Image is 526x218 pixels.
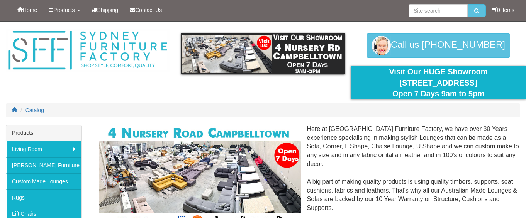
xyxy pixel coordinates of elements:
[6,173,81,189] a: Custom Made Lounges
[492,6,514,14] li: 0 items
[135,7,162,13] span: Contact Us
[12,0,43,20] a: Home
[6,29,170,72] img: Sydney Furniture Factory
[356,66,520,99] div: Visit Our HUGE Showroom [STREET_ADDRESS] Open 7 Days 9am to 5pm
[6,157,81,173] a: [PERSON_NAME] Furniture
[6,189,81,206] a: Rugs
[409,4,468,17] input: Site search
[53,7,75,13] span: Products
[43,0,86,20] a: Products
[6,125,81,141] div: Products
[6,141,81,157] a: Living Room
[23,7,37,13] span: Home
[181,33,345,74] img: showroom.gif
[97,7,119,13] span: Shipping
[86,0,124,20] a: Shipping
[25,107,44,113] a: Catalog
[124,0,168,20] a: Contact Us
